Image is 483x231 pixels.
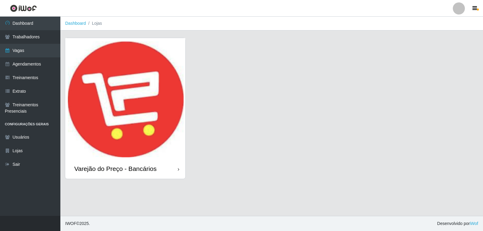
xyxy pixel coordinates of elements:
li: Lojas [86,20,102,27]
span: © 2025 . [65,220,90,227]
a: iWof [470,221,478,226]
a: Dashboard [65,21,86,26]
img: CoreUI Logo [10,5,37,12]
div: Varejão do Preço - Bancários [74,165,157,172]
span: IWOF [65,221,76,226]
img: cardImg [65,38,185,159]
span: Desenvolvido por [437,220,478,227]
nav: breadcrumb [60,17,483,30]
